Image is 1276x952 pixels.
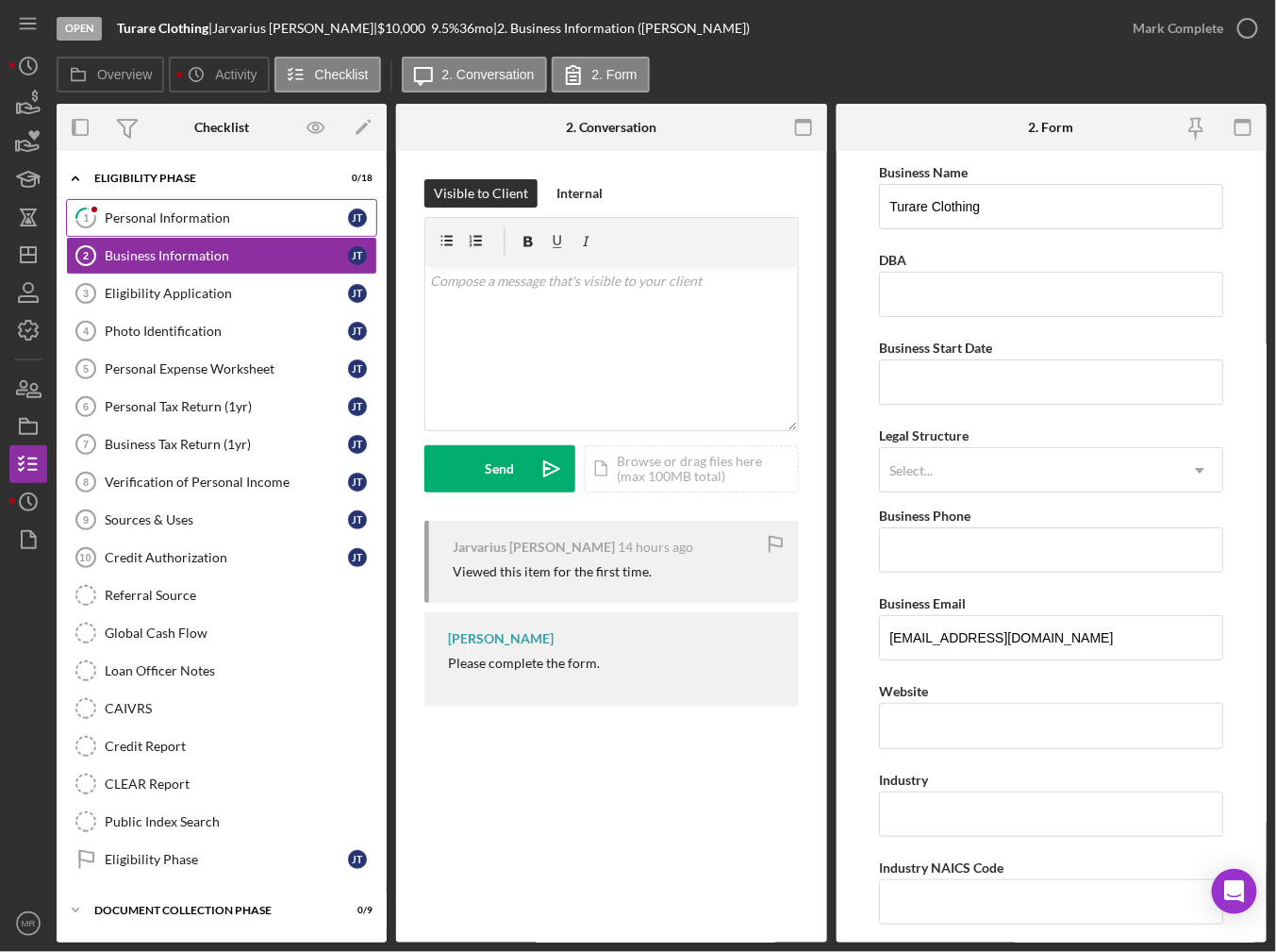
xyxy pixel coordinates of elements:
tspan: 5 [83,363,89,375]
a: 1Personal InformationJT [66,199,377,237]
div: [PERSON_NAME] [448,631,554,646]
div: Eligibility Phase [94,173,325,184]
div: Open [57,17,102,41]
time: 2025-09-16 04:23 [618,540,693,555]
button: Internal [547,179,612,208]
label: 2. Form [592,67,638,82]
div: Public Index Search [105,814,376,829]
tspan: 8 [83,476,89,488]
a: Credit Report [66,727,377,765]
div: Business Tax Return (1yr) [105,437,348,452]
div: Eligibility Phase [105,852,348,867]
div: 2. Conversation [566,120,657,135]
label: Checklist [315,67,369,82]
span: $10,000 [377,20,425,36]
div: 9.5 % [431,21,459,36]
button: 2. Conversation [402,57,547,92]
a: Public Index Search [66,803,377,841]
a: 2Business InformationJT [66,237,377,275]
div: 36 mo [459,21,493,36]
tspan: 3 [83,288,89,299]
div: Business Information [105,248,348,263]
div: Credit Report [105,739,376,754]
div: Personal Expense Worksheet [105,361,348,376]
div: J T [348,359,367,378]
button: Mark Complete [1114,9,1267,47]
b: Turare Clothing [117,20,208,36]
label: Business Phone [879,508,970,524]
a: Eligibility PhaseJT [66,841,377,878]
label: Overview [97,67,152,82]
div: Global Cash Flow [105,626,376,641]
div: Photo Identification [105,324,348,339]
div: Open Intercom Messenger [1212,869,1257,914]
div: 2. Form [1029,120,1074,135]
div: Checklist [194,120,249,135]
tspan: 10 [79,552,91,563]
a: Referral Source [66,576,377,614]
div: Internal [556,179,603,208]
button: 2. Form [552,57,650,92]
div: Select... [889,463,933,478]
div: J T [348,548,367,567]
div: Send [486,445,515,493]
a: 3Eligibility ApplicationJT [66,275,377,312]
div: 0 / 9 [339,905,373,916]
button: Visible to Client [424,179,538,208]
tspan: 7 [83,439,89,450]
a: CLEAR Report [66,765,377,803]
div: J T [348,510,367,529]
div: CLEAR Report [105,777,376,792]
div: CAIVRS [105,701,376,716]
tspan: 4 [83,326,90,337]
tspan: 1 [83,211,89,224]
div: | 2. Business Information ([PERSON_NAME]) [493,21,750,36]
div: Jarvarius [PERSON_NAME] [453,540,615,555]
div: 0 / 18 [339,173,373,184]
a: 10Credit AuthorizationJT [66,539,377,576]
button: Checklist [274,57,381,92]
div: Personal Information [105,210,348,225]
a: Global Cash Flow [66,614,377,652]
text: MR [22,919,36,929]
div: J T [348,322,367,341]
div: J T [348,850,367,869]
div: Visible to Client [434,179,528,208]
a: 5Personal Expense WorksheetJT [66,350,377,388]
label: Business Start Date [879,340,992,356]
div: Sources & Uses [105,512,348,527]
a: Loan Officer Notes [66,652,377,690]
div: J T [348,397,367,416]
div: J T [348,473,367,492]
label: Activity [215,67,257,82]
div: Loan Officer Notes [105,663,376,678]
tspan: 6 [83,401,89,412]
div: Verification of Personal Income [105,475,348,490]
div: J T [348,246,367,265]
label: Business Name [879,164,968,180]
div: J T [348,209,367,227]
div: Mark Complete [1133,9,1224,47]
tspan: 2 [83,250,89,261]
a: 9Sources & UsesJT [66,501,377,539]
div: Credit Authorization [105,550,348,565]
label: Industry NAICS Code [879,860,1003,876]
div: Please complete the form. [448,656,600,671]
button: Overview [57,57,164,92]
label: DBA [879,252,906,268]
div: Viewed this item for the first time. [453,564,652,579]
div: Personal Tax Return (1yr) [105,399,348,414]
a: 8Verification of Personal IncomeJT [66,463,377,501]
a: 7Business Tax Return (1yr)JT [66,426,377,463]
a: CAIVRS [66,690,377,727]
div: Eligibility Application [105,286,348,301]
label: Website [879,683,928,699]
label: Business Email [879,595,966,611]
div: Referral Source [105,588,376,603]
label: 2. Conversation [442,67,535,82]
a: 6Personal Tax Return (1yr)JT [66,388,377,426]
label: Industry [879,772,928,788]
div: J T [348,284,367,303]
a: 4Photo IdentificationJT [66,312,377,350]
button: Activity [169,57,269,92]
